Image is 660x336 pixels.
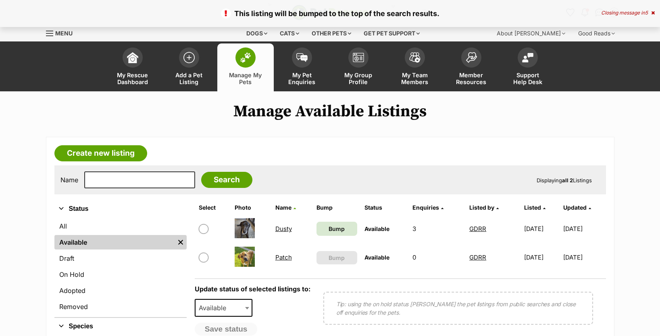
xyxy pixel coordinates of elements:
img: group-profile-icon-3fa3cf56718a62981997c0bc7e787c4b2cf8bcc04b72c1350f741eb67cf2f40e.svg [353,53,364,62]
a: My Pet Enquiries [274,43,330,91]
a: Listed by [469,204,499,211]
button: Status [54,204,187,214]
img: member-resources-icon-8e73f808a243e03378d46382f2149f9095a855e16c252ad45f914b54edf8863c.svg [466,52,477,63]
a: Draft [54,251,187,266]
th: Bump [313,201,360,214]
span: Menu [55,30,73,37]
span: Displaying Listings [537,177,592,183]
td: [DATE] [563,243,605,271]
a: My Team Members [387,43,443,91]
span: Available [195,299,253,317]
td: [DATE] [521,243,562,271]
img: add-pet-listing-icon-0afa8454b4691262ce3f59096e99ab1cd57d4a30225e0717b998d2c9b9846f56.svg [183,52,195,63]
span: Manage My Pets [227,72,264,85]
img: team-members-icon-5396bd8760b3fe7c0b43da4ab00e1e3bb1a5d9ba89233759b79545d2d3fc5d0d.svg [409,52,421,63]
div: Status [54,217,187,317]
a: Menu [46,25,78,40]
td: 0 [409,243,465,271]
button: Bump [316,251,357,264]
input: Search [201,172,252,188]
td: [DATE] [521,215,562,243]
img: manage-my-pets-icon-02211641906a0b7f246fdf0571729dbe1e7629f14944591b6c1af311fb30b64b.svg [240,52,251,63]
label: Name [60,176,78,183]
a: Remove filter [175,235,187,249]
span: My Pet Enquiries [284,72,320,85]
a: Bump [316,222,357,236]
span: translation missing: en.admin.listings.index.attributes.enquiries [412,204,439,211]
span: 5 [645,10,648,16]
a: Create new listing [54,145,147,161]
span: Bump [329,225,345,233]
div: Closing message in [601,10,655,16]
a: GDRR [469,225,486,233]
span: Member Resources [453,72,489,85]
span: My Team Members [397,72,433,85]
div: Dogs [241,25,273,41]
span: My Group Profile [340,72,377,85]
a: Listed [524,204,545,211]
p: Tip: using the on hold status [PERSON_NAME] the pet listings from public searches and close off e... [336,300,580,317]
img: dashboard-icon-eb2f2d2d3e046f16d808141f083e7271f6b2e854fb5c12c21221c1fb7104beca.svg [127,52,138,63]
th: Select [196,201,231,214]
td: 3 [409,215,465,243]
a: Add a Pet Listing [161,43,217,91]
button: Save status [195,323,258,336]
th: Photo [231,201,271,214]
a: Updated [563,204,591,211]
a: Enquiries [412,204,443,211]
strong: all 2 [562,177,573,183]
a: Adopted [54,283,187,298]
span: Name [275,204,291,211]
a: Removed [54,299,187,314]
th: Status [361,201,408,214]
a: GDRR [469,254,486,261]
a: My Rescue Dashboard [104,43,161,91]
a: Support Help Desk [500,43,556,91]
img: pet-enquiries-icon-7e3ad2cf08bfb03b45e93fb7055b45f3efa6380592205ae92323e6603595dc1f.svg [296,53,308,62]
span: Listed by [469,204,494,211]
button: Species [54,321,187,332]
span: My Rescue Dashboard [115,72,151,85]
label: Update status of selected listings to: [195,285,310,293]
p: This listing will be bumped to the top of the search results. [8,8,652,19]
span: Updated [563,204,587,211]
span: Support Help Desk [510,72,546,85]
div: Good Reads [573,25,620,41]
span: Listed [524,204,541,211]
a: Dusty [275,225,292,233]
a: On Hold [54,267,187,282]
a: My Group Profile [330,43,387,91]
a: Available [54,235,175,249]
a: Member Resources [443,43,500,91]
div: Cats [274,25,305,41]
td: [DATE] [563,215,605,243]
span: Bump [329,254,345,262]
a: Name [275,204,296,211]
a: Patch [275,254,292,261]
span: Add a Pet Listing [171,72,207,85]
span: Available [196,302,234,313]
div: Other pets [306,25,357,41]
div: About [PERSON_NAME] [491,25,571,41]
span: Available [364,225,389,232]
a: Manage My Pets [217,43,274,91]
div: Get pet support [358,25,425,41]
span: Available [364,254,389,261]
a: All [54,219,187,233]
img: help-desk-icon-fdf02630f3aa405de69fd3d07c3f3aa587a6932b1a1747fa1d2bba05be0121f9.svg [522,53,533,62]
